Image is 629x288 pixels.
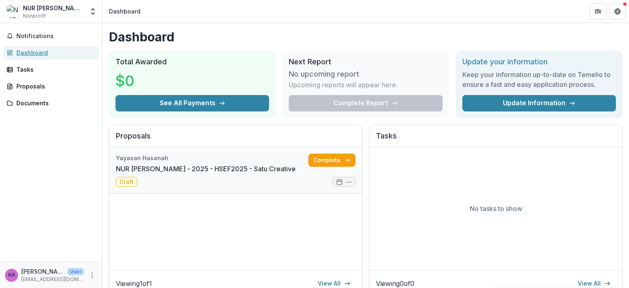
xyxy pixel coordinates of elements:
p: No tasks to show [470,204,522,213]
a: NUR [PERSON_NAME] - 2025 - HSEF2025 - Satu Creative [116,164,296,174]
button: Open entity switcher [87,3,99,20]
span: Nonprofit [23,12,46,20]
h3: Keep your information up-to-date on Temelio to ensure a fast and easy application process. [462,70,616,89]
div: Arina Azmi [8,272,15,278]
h2: Tasks [376,132,615,147]
div: Dashboard [16,48,92,57]
p: User [67,268,84,275]
div: Tasks [16,65,92,74]
h1: Dashboard [109,29,622,44]
button: See All Payments [115,95,269,111]
a: Dashboard [3,46,99,59]
h2: Update your information [462,57,616,66]
div: Dashboard [109,7,140,16]
div: Proposals [16,82,92,91]
a: Tasks [3,63,99,76]
button: More [87,270,97,280]
p: [PERSON_NAME] [21,267,64,276]
span: Notifications [16,33,95,40]
h2: Total Awarded [115,57,269,66]
a: Complete [308,154,355,167]
h2: Proposals [116,132,355,147]
p: Upcoming reports will appear here. [289,80,398,90]
img: NUR ARINA SYAHEERA BINTI AZMI [7,5,20,18]
a: Proposals [3,79,99,93]
button: Partners [590,3,606,20]
p: [EMAIL_ADDRESS][DOMAIN_NAME] [21,276,84,283]
h3: No upcoming report [289,70,359,79]
h3: $0 [115,70,177,92]
button: Notifications [3,29,99,43]
a: Update Information [462,95,616,111]
h2: Next Report [289,57,442,66]
div: Documents [16,99,92,107]
nav: breadcrumb [106,5,144,17]
div: NUR [PERSON_NAME] [23,4,84,12]
a: Documents [3,96,99,110]
button: Get Help [609,3,626,20]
